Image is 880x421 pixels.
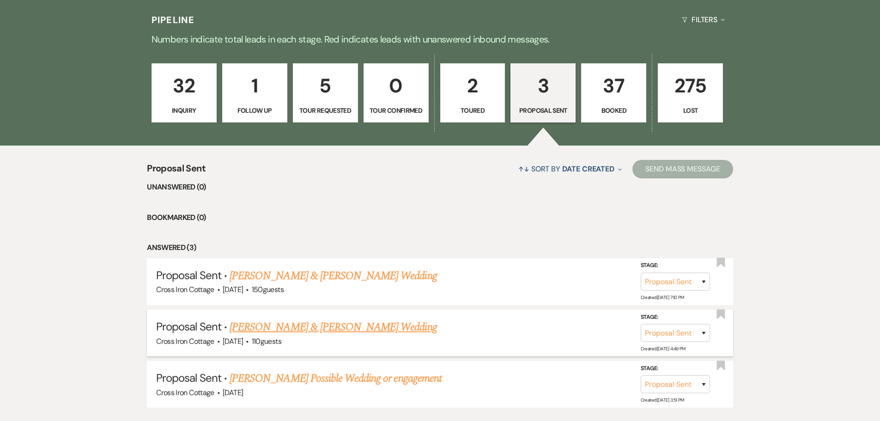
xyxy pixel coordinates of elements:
[156,285,214,294] span: Cross Iron Cottage
[156,388,214,397] span: Cross Iron Cottage
[156,268,221,282] span: Proposal Sent
[299,70,352,101] p: 5
[158,105,211,116] p: Inquiry
[440,63,505,122] a: 2Toured
[658,63,723,122] a: 275Lost
[581,63,646,122] a: 37Booked
[518,164,529,174] span: ↑↓
[252,285,284,294] span: 150 guests
[632,160,733,178] button: Send Mass Message
[293,63,358,122] a: 5Tour Requested
[158,70,211,101] p: 32
[641,346,686,352] span: Created: [DATE] 4:49 PM
[516,105,570,116] p: Proposal Sent
[370,70,423,101] p: 0
[156,319,221,334] span: Proposal Sent
[230,370,442,387] a: [PERSON_NAME] Possible Wedding or engagement
[228,70,281,101] p: 1
[223,388,243,397] span: [DATE]
[641,261,710,271] label: Stage:
[364,63,429,122] a: 0Tour Confirmed
[152,63,217,122] a: 32Inquiry
[223,336,243,346] span: [DATE]
[587,70,640,101] p: 37
[562,164,614,174] span: Date Created
[641,397,684,403] span: Created: [DATE] 3:51 PM
[641,312,710,323] label: Stage:
[230,319,437,336] a: [PERSON_NAME] & [PERSON_NAME] Wedding
[587,105,640,116] p: Booked
[510,63,576,122] a: 3Proposal Sent
[370,105,423,116] p: Tour Confirmed
[678,7,728,32] button: Filters
[147,242,733,254] li: Answered (3)
[230,268,437,284] a: [PERSON_NAME] & [PERSON_NAME] Wedding
[515,157,625,181] button: Sort By Date Created
[222,63,287,122] a: 1Follow Up
[223,285,243,294] span: [DATE]
[641,364,710,374] label: Stage:
[252,336,281,346] span: 110 guests
[156,371,221,385] span: Proposal Sent
[446,105,499,116] p: Toured
[664,105,717,116] p: Lost
[664,70,717,101] p: 275
[228,105,281,116] p: Follow Up
[147,181,733,193] li: Unanswered (0)
[516,70,570,101] p: 3
[147,161,206,181] span: Proposal Sent
[156,336,214,346] span: Cross Iron Cottage
[152,13,195,26] h3: Pipeline
[299,105,352,116] p: Tour Requested
[108,32,773,47] p: Numbers indicate total leads in each stage. Red indicates leads with unanswered inbound messages.
[641,294,684,300] span: Created: [DATE] 7:10 PM
[147,212,733,224] li: Bookmarked (0)
[446,70,499,101] p: 2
